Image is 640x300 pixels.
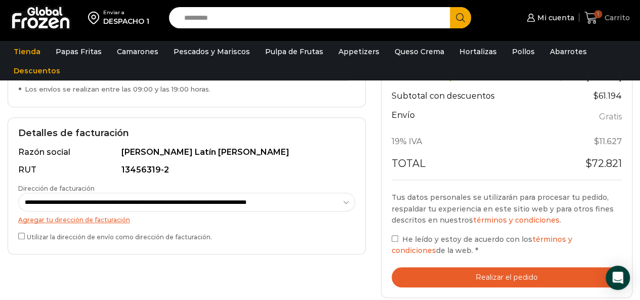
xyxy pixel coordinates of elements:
[392,267,622,288] button: Realizar el pedido
[585,157,592,169] span: $
[392,131,532,154] th: 19% IVA
[18,216,130,224] a: Agregar tu dirección de facturación
[18,128,355,139] h2: Detalles de facturación
[507,42,540,61] a: Pollos
[18,164,119,176] div: RUT
[392,153,532,180] th: Total
[454,42,502,61] a: Hortalizas
[9,61,65,80] a: Descuentos
[594,137,599,146] span: $
[606,266,630,290] div: Open Intercom Messenger
[121,147,351,158] div: [PERSON_NAME] Latín [PERSON_NAME]
[594,137,622,146] span: 11.627
[584,6,630,30] a: 1 Carrito
[594,10,602,18] span: 1
[112,42,163,61] a: Camarones
[535,13,574,23] span: Mi cuenta
[585,157,622,169] bdi: 72.821
[392,192,622,226] p: Tus datos personales se utilizarán para procesar tu pedido, respaldar tu experiencia en este siti...
[475,246,478,255] abbr: requerido
[168,42,255,61] a: Pescados y Mariscos
[88,9,103,26] img: address-field-icon.svg
[333,42,385,61] a: Appetizers
[593,91,599,101] span: $
[51,42,107,61] a: Papas Fritas
[593,91,622,101] bdi: 61.194
[18,84,355,94] div: Los envíos se realizan entre las 09:00 y las 19:00 horas.
[18,231,355,241] label: Utilizar la dirección de envío como dirección de facturación.
[260,42,328,61] a: Pulpa de Frutas
[18,147,119,158] div: Razón social
[473,216,560,225] a: términos y condiciones
[392,108,532,131] th: Envío
[9,42,46,61] a: Tienda
[18,184,355,211] label: Dirección de facturación
[103,16,149,26] div: DESPACHO 1
[450,7,471,28] button: Search button
[392,235,572,255] span: He leído y estoy de acuerdo con los de la web.
[602,13,630,23] span: Carrito
[18,193,355,211] select: Dirección de facturación
[392,235,572,255] a: términos y condiciones
[392,235,398,242] input: He leído y estoy de acuerdo con lostérminos y condicionesde la web. *
[392,84,532,108] th: Subtotal con descuentos
[524,8,574,28] a: Mi cuenta
[103,9,149,16] div: Enviar a
[599,110,622,124] label: Gratis
[545,42,592,61] a: Abarrotes
[390,42,449,61] a: Queso Crema
[121,164,351,176] div: 13456319-2
[18,233,25,239] input: Utilizar la dirección de envío como dirección de facturación.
